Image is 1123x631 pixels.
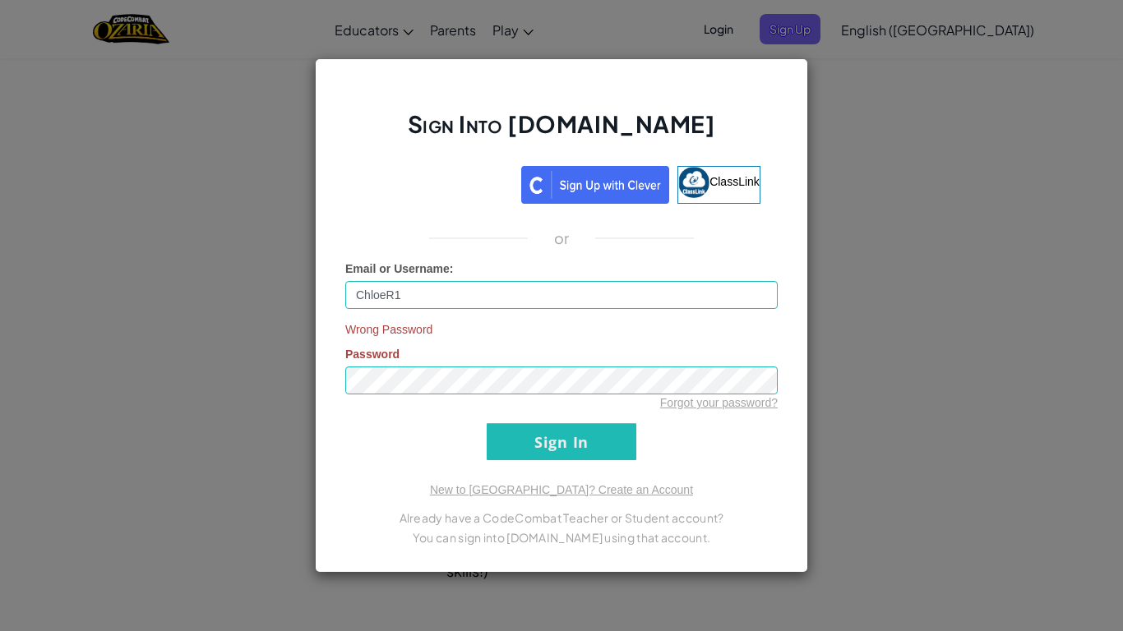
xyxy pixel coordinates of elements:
[345,108,778,156] h2: Sign Into [DOMAIN_NAME]
[487,423,636,460] input: Sign In
[554,228,570,248] p: or
[345,321,778,338] span: Wrong Password
[678,167,709,198] img: classlink-logo-small.png
[345,348,400,361] span: Password
[354,164,521,200] iframe: Sign in with Google Button
[430,483,693,496] a: New to [GEOGRAPHIC_DATA]? Create an Account
[345,508,778,527] p: Already have a CodeCombat Teacher or Student account?
[345,527,778,547] p: You can sign into [DOMAIN_NAME] using that account.
[660,396,778,409] a: Forgot your password?
[345,262,450,275] span: Email or Username
[521,166,669,204] img: clever_sso_button@2x.png
[345,260,454,277] label: :
[709,175,760,188] span: ClassLink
